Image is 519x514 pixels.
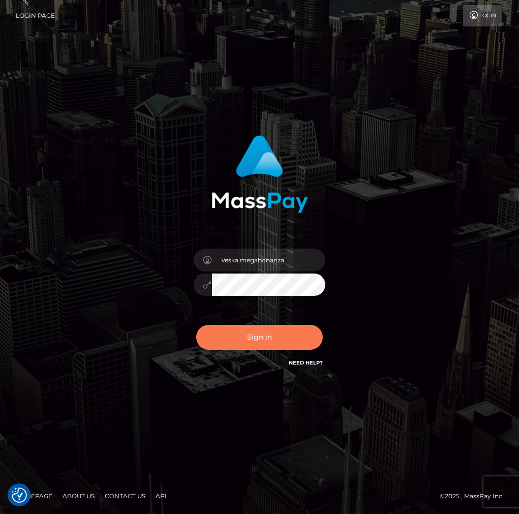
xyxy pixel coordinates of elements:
a: Login Page [16,5,55,26]
a: Homepage [11,488,56,504]
a: Login [463,5,502,26]
a: API [151,488,171,504]
button: Consent Preferences [12,488,27,503]
button: Sign in [196,325,323,350]
div: © 2025 , MassPay Inc. [440,491,511,502]
a: Contact Us [101,488,149,504]
input: Username... [212,249,326,271]
img: Revisit consent button [12,488,27,503]
a: Need Help? [289,359,323,366]
img: MassPay Login [211,135,308,213]
a: About Us [58,488,99,504]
